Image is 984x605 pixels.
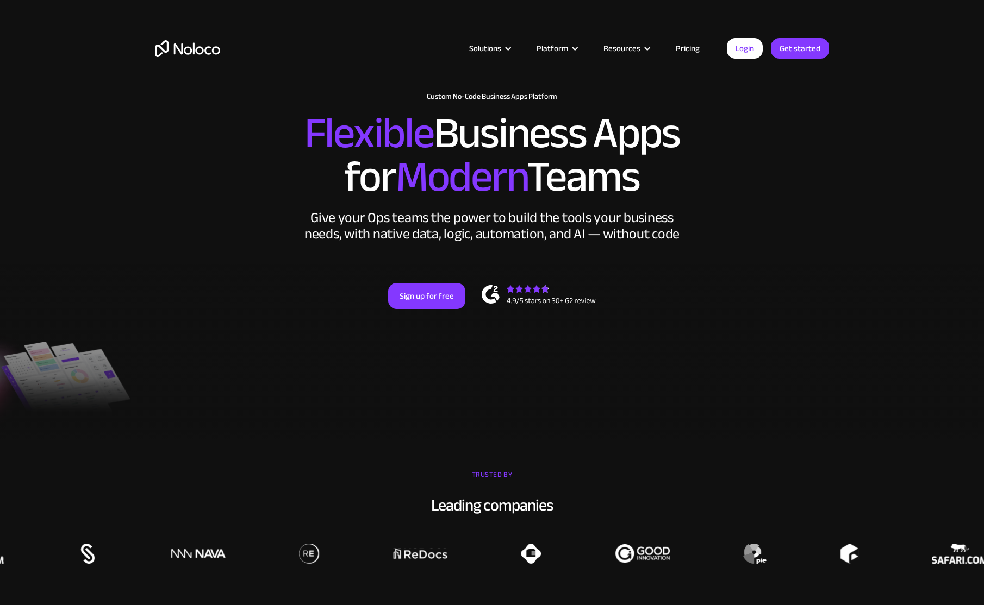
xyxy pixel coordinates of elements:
[523,41,590,55] div: Platform
[590,41,662,55] div: Resources
[662,41,713,55] a: Pricing
[302,210,682,242] div: Give your Ops teams the power to build the tools your business needs, with native data, logic, au...
[456,41,523,55] div: Solutions
[155,40,220,57] a: home
[537,41,568,55] div: Platform
[469,41,501,55] div: Solutions
[155,112,829,199] h2: Business Apps for Teams
[396,136,527,217] span: Modern
[388,283,465,309] a: Sign up for free
[771,38,829,59] a: Get started
[304,93,434,174] span: Flexible
[603,41,640,55] div: Resources
[727,38,763,59] a: Login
